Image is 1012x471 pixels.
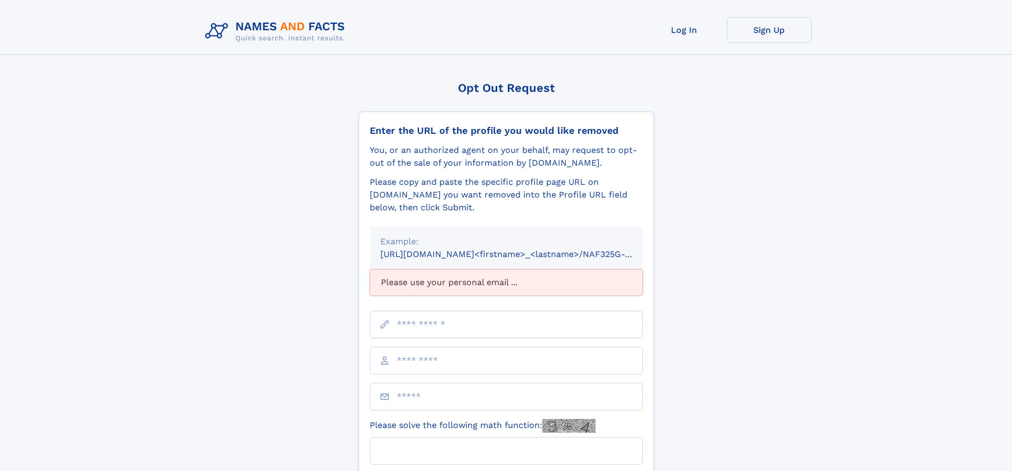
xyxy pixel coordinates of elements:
div: Please use your personal email ... [370,269,643,296]
div: Please copy and paste the specific profile page URL on [DOMAIN_NAME] you want removed into the Pr... [370,176,643,214]
a: Log In [642,17,727,43]
small: [URL][DOMAIN_NAME]<firstname>_<lastname>/NAF325G-xxxxxxxx [380,249,663,259]
div: Opt Out Request [359,81,654,95]
div: You, or an authorized agent on your behalf, may request to opt-out of the sale of your informatio... [370,144,643,169]
img: Logo Names and Facts [201,17,354,46]
div: Enter the URL of the profile you would like removed [370,125,643,136]
label: Please solve the following math function: [370,419,596,433]
a: Sign Up [727,17,812,43]
div: Example: [380,235,632,248]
